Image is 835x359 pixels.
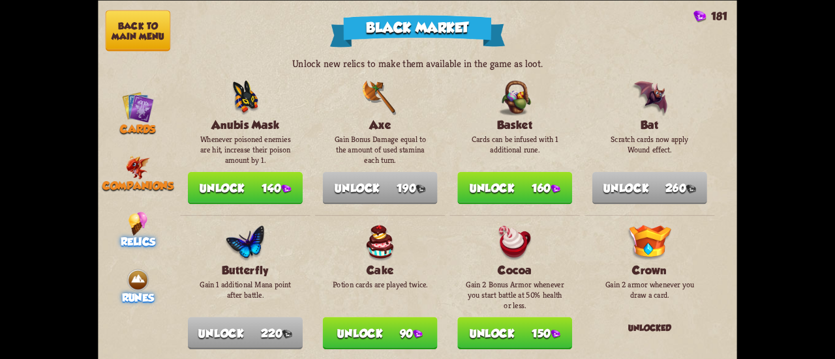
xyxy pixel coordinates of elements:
span: Companions [102,179,174,192]
img: Basket.png [498,79,532,115]
img: Crown.png [627,225,672,261]
button: Unlock 220 [188,317,303,349]
img: Bat.png [631,79,667,115]
button: Back to main menu [106,10,170,51]
img: Gem.png [416,184,426,194]
h3: Bat [600,118,699,131]
img: Cocoa.png [498,225,532,261]
h3: Anubis Mask [195,118,295,131]
h3: Cake [330,263,430,276]
button: Unlock 90 [323,317,438,349]
p: Whenever poisoned enemies are hit, increase their poison amount by 1. [195,134,295,165]
p: Potion cards are played twice. [330,279,430,289]
p: Gain 2 Bonus Armor whenever you start battle at 50% health or less. [465,279,565,310]
img: Cards_Icon.png [122,91,154,122]
p: Gain Bonus Damage equal to the amount of used stamina each turn. [330,134,430,165]
p: Cards can be infused with 1 additional rune. [465,134,565,154]
h3: Basket [465,118,565,131]
img: Little_Fire_Dragon.png [126,155,150,179]
h3: Cocoa [465,263,565,276]
span: Runes [122,292,155,304]
img: Gem.png [686,184,696,194]
img: Butterfly.png [225,225,266,261]
img: Gem.png [693,10,706,22]
button: Unlock 260 [592,171,707,204]
img: Cake.png [365,225,395,261]
button: Unlock 160 [457,171,572,204]
h3: Axe [330,118,430,131]
div: Black Market [330,15,506,47]
div: Gems [693,10,727,22]
button: Unlock 140 [188,171,303,204]
img: Gem.png [413,330,423,339]
img: IceCream.png [129,211,147,235]
div: Unlocked [592,315,707,340]
p: Gain 1 additional Mana point after battle. [195,279,295,300]
h3: Crown [600,263,699,276]
span: Relics [121,235,156,248]
h3: Butterfly [195,263,295,276]
button: Unlock 190 [323,171,438,204]
img: Gem.png [551,184,560,194]
span: Cards [120,122,155,135]
img: Axe.png [362,79,398,115]
p: Gain 2 armor whenever you draw a card. [600,279,699,300]
img: Gem.png [281,184,291,194]
p: Unlock new relics to make them available in the game as loot. [98,57,737,70]
button: Unlock 150 [457,317,572,349]
p: Scratch cards now apply Wound effect. [600,134,699,154]
img: Gem.png [282,330,292,339]
img: Gem.png [551,330,560,339]
img: AnubisMask.png [231,79,260,115]
img: Earth.png [126,268,150,292]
